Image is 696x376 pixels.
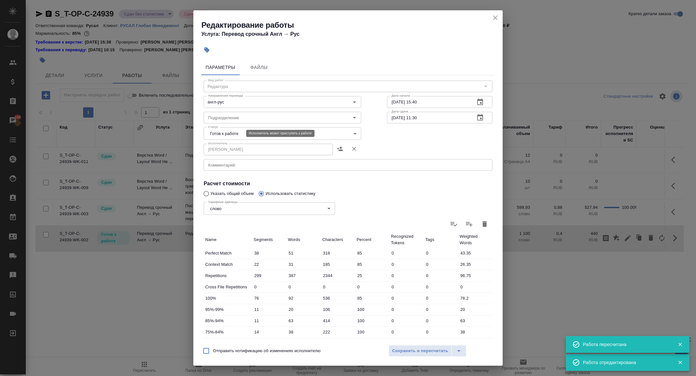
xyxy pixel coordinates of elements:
[205,284,250,290] p: Cross File Repetitions
[286,282,321,292] input: ✎ Введи что-нибудь
[424,271,458,280] input: ✎ Введи что-нибудь
[458,327,492,337] input: ✎ Введи что-нибудь
[424,248,458,258] input: ✎ Введи что-нибудь
[350,113,359,122] button: Open
[201,20,503,30] h2: Редактирование работы
[208,131,240,136] button: Готов к работе
[424,294,458,303] input: ✎ Введи что-нибудь
[213,348,321,354] span: Отправить нотификацию об изменениях исполнителю
[425,236,457,243] p: Tags
[321,260,355,269] input: ✎ Введи что-нибудь
[355,248,390,258] input: ✎ Введи что-нибудь
[458,305,492,314] input: ✎ Введи что-нибудь
[286,316,321,325] input: ✎ Введи что-нибудь
[286,248,321,258] input: ✎ Введи что-нибудь
[477,216,492,232] button: Удалить статистику
[389,282,424,292] input: ✎ Введи что-нибудь
[200,43,214,57] button: Добавить тэг
[205,63,236,72] span: Параметры
[458,271,492,280] input: ✎ Введи что-нибудь
[389,316,424,325] input: ✎ Введи что-нибудь
[389,248,424,258] input: ✎ Введи что-нибудь
[321,294,355,303] input: ✎ Введи что-нибудь
[389,271,424,280] input: ✎ Введи что-нибудь
[458,339,492,348] input: ✎ Введи что-нибудь
[204,202,335,215] div: слово
[355,271,390,280] input: ✎ Введи что-нибудь
[321,316,355,325] input: ✎ Введи что-нибудь
[391,233,422,246] p: Recognized Tokens
[392,347,448,355] span: Сохранить и пересчитать
[286,260,321,269] input: ✎ Введи что-нибудь
[424,260,458,269] input: ✎ Введи что-нибудь
[355,327,390,337] input: ✎ Введи что-нибудь
[321,282,355,292] input: ✎ Введи что-нибудь
[205,295,250,302] p: 100%
[205,236,250,243] p: Name
[288,236,319,243] p: Words
[252,316,286,325] input: ✎ Введи что-нибудь
[252,248,286,258] input: ✎ Введи что-нибудь
[204,180,492,188] h4: Расчет стоимости
[355,294,390,303] input: ✎ Введи что-нибудь
[205,329,250,335] p: 75%-84%
[252,327,286,337] input: ✎ Введи что-нибудь
[490,13,500,23] button: close
[424,339,458,348] input: ✎ Введи что-нибудь
[357,236,388,243] p: Percent
[205,306,250,313] p: 95%-99%
[286,294,321,303] input: ✎ Введи что-нибудь
[446,216,461,232] label: Обновить статистику
[321,327,355,337] input: ✎ Введи что-нибудь
[286,327,321,337] input: ✎ Введи что-нибудь
[458,260,492,269] input: ✎ Введи что-нибудь
[205,318,250,324] p: 85%-94%
[458,294,492,303] input: ✎ Введи что-нибудь
[673,360,687,365] button: Закрыть
[389,345,466,357] div: split button
[355,305,390,314] input: ✎ Введи что-нибудь
[389,339,424,348] input: ✎ Введи что-нибудь
[673,342,687,347] button: Закрыть
[458,248,492,258] input: ✎ Введи что-нибудь
[355,339,390,348] input: ✎ Введи что-нибудь
[355,260,390,269] input: ✎ Введи что-нибудь
[321,339,355,348] input: ✎ Введи что-нибудь
[333,141,347,157] button: Назначить
[347,141,361,157] button: Удалить
[205,340,250,347] p: 50%-74%
[321,305,355,314] input: ✎ Введи что-нибудь
[252,260,286,269] input: ✎ Введи что-нибудь
[583,359,668,366] div: Работа отредактирована
[424,282,458,292] input: ✎ Введи что-нибудь
[321,248,355,258] input: ✎ Введи что-нибудь
[254,236,285,243] p: Segments
[389,327,424,337] input: ✎ Введи что-нибудь
[424,316,458,325] input: ✎ Введи что-нибудь
[286,271,321,280] input: ✎ Введи что-нибудь
[252,305,286,314] input: ✎ Введи что-нибудь
[389,294,424,303] input: ✎ Введи что-нибудь
[389,260,424,269] input: ✎ Введи что-нибудь
[424,305,458,314] input: ✎ Введи что-нибудь
[355,282,390,292] input: ✎ Введи что-нибудь
[252,294,286,303] input: ✎ Введи что-нибудь
[252,282,286,292] input: ✎ Введи что-нибудь
[322,236,353,243] p: Characters
[252,271,286,280] input: ✎ Введи что-нибудь
[208,206,223,211] button: слово
[205,250,250,256] p: Perfect Match
[204,127,361,140] div: Готов к работе
[205,261,250,268] p: Context Match
[201,30,503,38] h4: Услуга: Перевод срочный Англ → Рус
[321,271,355,280] input: ✎ Введи что-нибудь
[389,345,452,357] button: Сохранить и пересчитать
[458,316,492,325] input: ✎ Введи что-нибудь
[252,339,286,348] input: ✎ Введи что-нибудь
[205,273,250,279] p: Repetitions
[355,316,390,325] input: ✎ Введи что-нибудь
[424,327,458,337] input: ✎ Введи что-нибудь
[459,233,491,246] p: Weighted Words
[583,341,668,348] div: Работа пересчитана
[286,339,321,348] input: ✎ Введи что-нибудь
